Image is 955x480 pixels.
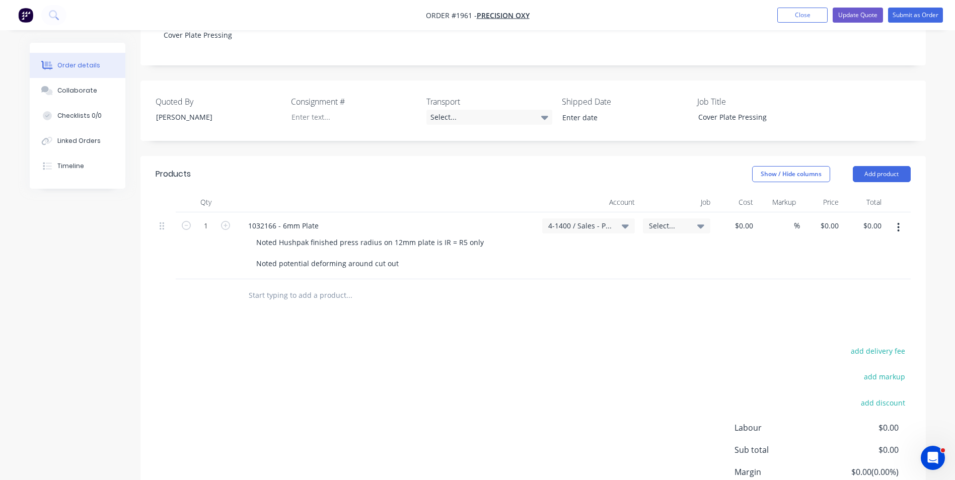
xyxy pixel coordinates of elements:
label: Consignment # [291,96,417,108]
div: Cover Plate Pressing [156,20,911,50]
button: add discount [856,395,911,409]
div: 1032166 - 6mm Plate [240,218,327,233]
button: Linked Orders [30,128,125,153]
div: Checklists 0/0 [57,111,102,120]
button: Show / Hide columns [752,166,830,182]
div: [PERSON_NAME] [148,110,274,124]
div: Order details [57,61,100,70]
button: Submit as Order [888,8,943,23]
button: Close [777,8,828,23]
span: Sub total [734,444,824,456]
span: Labour [734,422,824,434]
div: Products [156,168,191,180]
button: Timeline [30,153,125,179]
div: Cost [714,192,757,212]
span: $0.00 ( 0.00 %) [824,466,898,478]
div: Select... [426,110,552,125]
button: Order details [30,53,125,78]
button: Collaborate [30,78,125,103]
img: Factory [18,8,33,23]
div: Total [843,192,886,212]
button: add markup [859,370,911,383]
button: Add product [853,166,911,182]
label: Job Title [697,96,823,108]
div: Qty [176,192,236,212]
div: Timeline [57,162,84,171]
span: $0.00 [824,422,898,434]
a: Precision Oxy [477,11,530,20]
span: Margin [734,466,824,478]
span: Order #1961 - [426,11,477,20]
div: Markup [757,192,800,212]
span: 4-1400 / Sales - Pressing [548,220,612,231]
label: Transport [426,96,552,108]
span: $0.00 [824,444,898,456]
div: Noted Hushpak finished press radius on 12mm plate is IR = R5 only Noted potential deforming aroun... [248,235,492,271]
span: % [794,220,800,231]
input: Start typing to add a product... [248,285,450,305]
div: Job [639,192,714,212]
label: Shipped Date [562,96,688,108]
iframe: Intercom live chat [921,446,945,470]
input: Enter date [555,110,681,125]
div: Collaborate [57,86,97,95]
div: Account [538,192,639,212]
div: Linked Orders [57,136,101,145]
div: Price [800,192,843,212]
label: Quoted By [156,96,281,108]
button: Checklists 0/0 [30,103,125,128]
div: Cover Plate Pressing [690,110,816,124]
button: add delivery fee [846,344,911,358]
button: Update Quote [833,8,883,23]
span: Select... [649,220,687,231]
